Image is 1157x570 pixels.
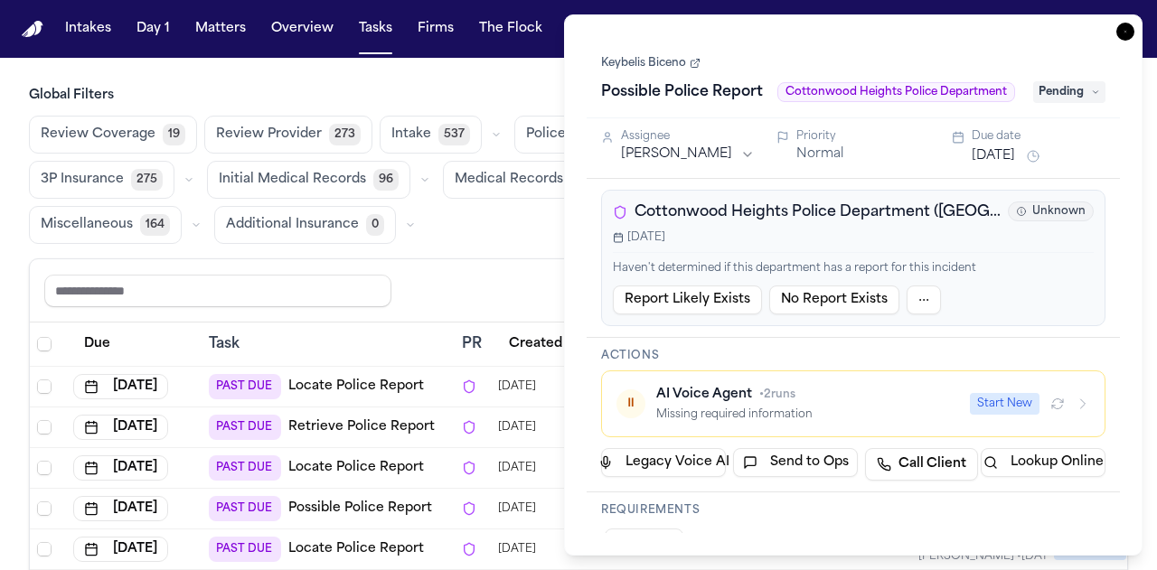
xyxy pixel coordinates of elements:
button: Refresh [1047,393,1068,415]
a: Tasks [352,13,400,45]
span: 3P Insurance [41,171,124,189]
button: Intakes [58,13,118,45]
a: Locate Police Report [288,540,424,558]
button: Miscellaneous164 [29,206,182,244]
span: Select row [37,461,52,475]
a: Home [22,21,43,38]
span: • 2 runs [759,389,795,400]
button: ⏸AI Voice Agent•2runsMissing required informationStart New [601,370,1105,437]
h3: Actions [601,349,1105,363]
button: Day 1 [129,13,177,45]
span: Miscellaneous [41,216,133,234]
span: 273 [329,124,361,145]
button: Legacy Voice AI [601,448,726,477]
span: Review Provider [216,126,322,144]
h1: Possible Police Report [594,78,770,107]
span: Unknown [1008,201,1094,221]
button: Police Report & Investigation72 [514,116,757,154]
button: 0/1 Files [605,528,683,557]
div: Cottonwood Heights Police Department ([GEOGRAPHIC_DATA]) [613,201,1001,223]
span: 7/12/2025, 11:36:37 AM [498,537,536,562]
span: Select row [37,542,52,556]
button: [DATE] [73,537,168,562]
span: 19 [163,124,185,145]
p: Haven't determined if this department has a report for this incident [613,260,1094,278]
button: Matters [188,13,253,45]
span: Police Report & Investigation [526,126,713,144]
span: 96 [373,169,399,191]
span: 7/16/2025, 5:44:15 PM [498,374,536,399]
div: Missing required information [656,407,959,422]
span: [DATE] [627,230,665,245]
span: Select all [37,337,52,351]
span: PAST DUE [209,455,281,481]
span: 7/12/2025, 11:34:33 AM [498,455,536,481]
button: Normal [796,145,843,164]
span: 537 [438,124,470,145]
div: Priority [796,129,930,144]
a: Locate Police Report [288,459,424,477]
button: Due [73,328,121,360]
button: Medical Records485 [443,161,615,199]
span: Cottonwood Heights Police Department [777,82,1015,102]
button: Firms [410,13,461,45]
button: [DATE] [73,455,168,481]
span: PAST DUE [209,415,281,440]
a: Keybelis Biceno [601,56,701,70]
div: Assignee [621,129,755,144]
span: 7/12/2025, 11:35:35 AM [498,496,536,521]
span: Medical Records [455,171,563,189]
a: Locate Police Report [288,378,424,396]
button: Review Provider273 [204,116,372,154]
div: AI Voice Agent [656,386,959,404]
a: Call Client [865,448,978,481]
span: Initial Medical Records [219,171,366,189]
a: Retrieve Police Report [288,418,435,436]
button: 3P Insurance275 [29,161,174,199]
span: 7/22/2025, 6:29:37 PM [498,415,536,440]
a: Possible Police Report [288,500,432,518]
h3: Global Filters [29,87,1128,105]
button: Start New [970,393,1039,415]
button: Initial Medical Records96 [207,161,410,199]
span: PAST DUE [209,374,281,399]
span: 0 [366,214,384,236]
div: Task [209,333,447,355]
span: PAST DUE [209,537,281,562]
span: Intake [391,126,431,144]
span: 164 [140,214,170,236]
button: [DATE] [73,415,168,440]
span: Select row [37,420,52,435]
button: Report Likely Exists [613,285,762,314]
span: Cottonwood Heights Police Department ([GEOGRAPHIC_DATA]) [635,201,1001,223]
div: Due date [972,129,1105,144]
span: PAST DUE [209,496,281,521]
button: Additional Insurance0 [214,206,396,244]
img: Finch Logo [22,21,43,38]
button: Review Coverage19 [29,116,197,154]
span: Additional Insurance [226,216,359,234]
button: The Flock [472,13,550,45]
button: Send to Ops [733,448,858,477]
button: Intake537 [380,116,482,154]
span: 275 [131,169,163,191]
button: Created [498,328,573,360]
button: [DATE] [73,374,168,399]
button: [DATE] [972,147,1015,165]
button: Snooze task [1022,145,1044,167]
h3: Requirements [601,503,1105,518]
button: Overview [264,13,341,45]
div: Last updated by Lina Becerra at 7/21/2025, 6:40:58 PM [918,549,1059,564]
span: Pending [1033,81,1105,103]
span: ⏸ [625,395,637,413]
span: Select row [37,379,52,394]
button: No Report Exists [769,285,899,314]
button: [DATE] [73,496,168,521]
button: Lookup Online [981,448,1105,477]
